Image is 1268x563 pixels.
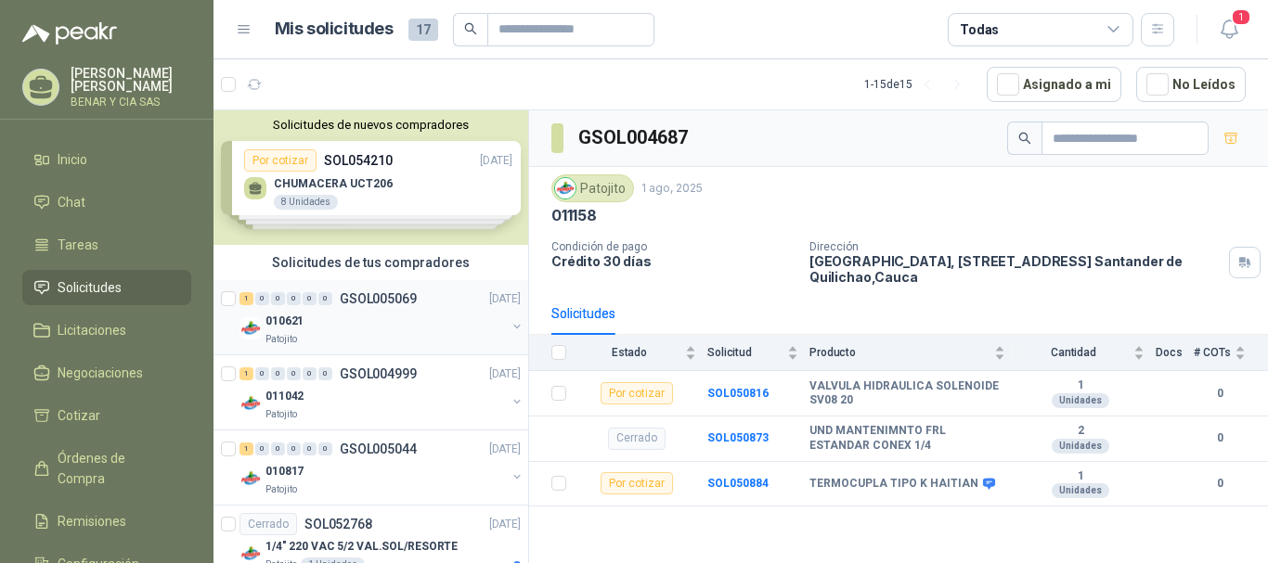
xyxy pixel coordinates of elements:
[58,363,143,383] span: Negociaciones
[22,504,191,539] a: Remisiones
[1194,475,1246,493] b: 0
[271,442,285,455] div: 0
[601,382,673,404] div: Por cotizar
[22,355,191,390] a: Negociaciones
[213,110,528,245] div: Solicitudes de nuevos compradoresPor cotizarSOL054210[DATE] CHUMACERA UCT2068 UnidadesPor cotizar...
[287,442,301,455] div: 0
[408,19,438,41] span: 17
[641,180,703,198] p: 1 ago, 2025
[213,245,528,280] div: Solicitudes de tus compradores
[1016,346,1130,359] span: Cantidad
[22,22,117,45] img: Logo peakr
[1194,335,1268,371] th: # COTs
[271,292,285,305] div: 0
[318,292,332,305] div: 0
[551,303,615,324] div: Solicitudes
[303,292,317,305] div: 0
[707,335,809,371] th: Solicitud
[239,363,524,422] a: 1 0 0 0 0 0 GSOL004999[DATE] Company Logo011042Patojito
[577,335,707,371] th: Estado
[71,96,191,108] p: BENAR Y CIA SAS
[255,442,269,455] div: 0
[1052,439,1109,454] div: Unidades
[239,292,253,305] div: 1
[809,346,990,359] span: Producto
[22,227,191,262] a: Tareas
[239,467,262,490] img: Company Logo
[22,142,191,177] a: Inicio
[239,438,524,497] a: 1 0 0 0 0 0 GSOL005044[DATE] Company Logo010817Patojito
[1194,346,1231,359] span: # COTs
[489,365,521,383] p: [DATE]
[22,398,191,433] a: Cotizar
[239,392,262,415] img: Company Logo
[707,346,783,359] span: Solicitud
[22,185,191,220] a: Chat
[809,240,1222,253] p: Dirección
[464,22,477,35] span: search
[551,206,597,225] p: 011158
[22,441,191,496] a: Órdenes de Compra
[551,240,795,253] p: Condición de pago
[22,270,191,305] a: Solicitudes
[275,16,394,43] h1: Mis solicitudes
[601,472,673,494] div: Por cotizar
[22,313,191,348] a: Licitaciones
[58,405,100,426] span: Cotizar
[265,407,297,422] p: Patojito
[864,70,972,99] div: 1 - 15 de 15
[265,538,458,556] p: 1/4" 220 VAC 5/2 VAL.SOL/RESORTE
[809,424,1005,453] b: UND MANTENIMNTO FRL ESTANDAR CONEX 1/4
[1231,8,1251,26] span: 1
[987,67,1121,102] button: Asignado a mi
[58,149,87,170] span: Inicio
[318,442,332,455] div: 0
[239,442,253,455] div: 1
[287,367,301,380] div: 0
[271,367,285,380] div: 0
[58,235,98,255] span: Tareas
[1194,385,1246,403] b: 0
[809,253,1222,285] p: [GEOGRAPHIC_DATA], [STREET_ADDRESS] Santander de Quilichao , Cauca
[265,388,304,405] p: 011042
[304,518,372,531] p: SOL052768
[255,367,269,380] div: 0
[58,320,126,340] span: Licitaciones
[809,477,978,492] b: TERMOCUPLA TIPO K HAITIAN
[58,277,122,298] span: Solicitudes
[489,290,521,308] p: [DATE]
[239,513,297,535] div: Cerrado
[239,288,524,347] a: 1 0 0 0 0 0 GSOL005069[DATE] Company Logo010621Patojito
[1016,469,1145,484] b: 1
[71,67,191,93] p: [PERSON_NAME] [PERSON_NAME]
[489,441,521,458] p: [DATE]
[340,442,417,455] p: GSOL005044
[265,482,297,497] p: Patojito
[58,192,85,212] span: Chat
[340,367,417,380] p: GSOL004999
[1018,132,1031,145] span: search
[265,313,304,330] p: 010621
[707,431,769,444] a: SOL050873
[960,19,999,40] div: Todas
[608,428,666,450] div: Cerrado
[340,292,417,305] p: GSOL005069
[239,317,262,339] img: Company Logo
[707,477,769,490] b: SOL050884
[1016,424,1145,439] b: 2
[809,335,1016,371] th: Producto
[707,387,769,400] a: SOL050816
[58,448,174,489] span: Órdenes de Compra
[809,379,1005,408] b: VALVULA HIDRAULICA SOLENOIDE SV08 20
[1156,335,1194,371] th: Docs
[555,178,576,198] img: Company Logo
[577,346,681,359] span: Estado
[287,292,301,305] div: 0
[265,463,304,480] p: 010817
[551,174,634,202] div: Patojito
[1136,67,1246,102] button: No Leídos
[239,367,253,380] div: 1
[1052,393,1109,408] div: Unidades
